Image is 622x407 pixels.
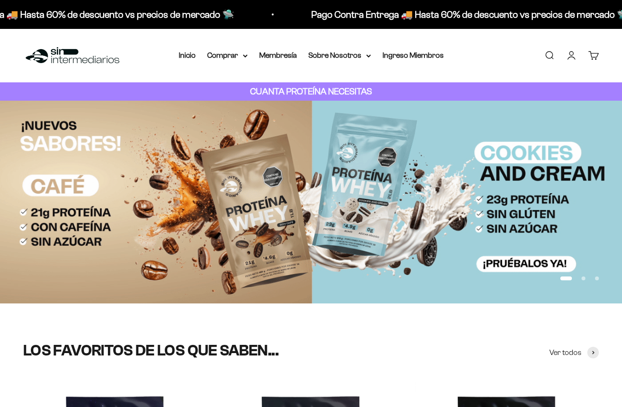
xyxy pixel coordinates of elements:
a: Inicio [179,51,196,59]
a: Membresía [259,51,297,59]
a: Ingreso Miembros [383,51,444,59]
strong: CUANTA PROTEÍNA NECESITAS [250,86,372,96]
split-lines: LOS FAVORITOS DE LOS QUE SABEN... [23,342,278,359]
a: Ver todos [549,346,599,359]
summary: Sobre Nosotros [308,49,371,62]
span: Ver todos [549,346,582,359]
summary: Comprar [207,49,248,62]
